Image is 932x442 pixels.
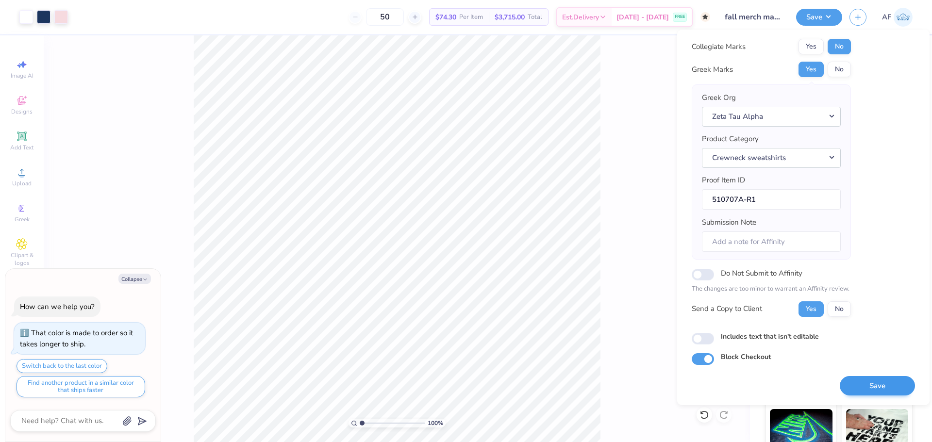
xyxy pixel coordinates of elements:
input: Add a note for Affinity [702,231,841,252]
span: Est. Delivery [562,12,599,22]
input: – – [366,8,404,26]
div: Send a Copy to Client [692,303,762,314]
button: No [828,62,851,77]
div: How can we help you? [20,302,95,311]
span: Greek [15,215,30,223]
label: Greek Org [702,92,736,103]
a: AF [882,8,913,27]
button: No [828,301,851,317]
button: Collapse [118,274,151,284]
span: Clipart & logos [5,251,39,267]
label: Block Checkout [721,352,771,362]
button: Yes [799,62,824,77]
button: Find another product in a similar color that ships faster [17,376,145,397]
label: Do Not Submit to Affinity [721,267,802,279]
span: Total [528,12,542,22]
span: Per Item [459,12,483,22]
button: Save [796,9,842,26]
label: Proof Item ID [702,175,745,186]
button: Switch back to the last color [17,359,107,373]
button: Yes [799,301,824,317]
span: Image AI [11,72,33,80]
span: $74.30 [435,12,456,22]
span: 100 % [428,419,443,427]
div: Greek Marks [692,64,733,75]
span: AF [882,12,891,23]
div: That color is made to order so it takes longer to ship. [20,328,133,349]
button: No [828,39,851,54]
div: Collegiate Marks [692,41,746,52]
span: Add Text [10,144,33,151]
p: The changes are too minor to warrant an Affinity review. [692,284,851,294]
button: Crewneck sweatshirts [702,148,841,168]
input: Untitled Design [717,7,789,27]
span: Designs [11,108,33,115]
span: $3,715.00 [495,12,525,22]
span: FREE [675,14,685,20]
span: [DATE] - [DATE] [616,12,669,22]
img: Ana Francesca Bustamante [894,8,913,27]
label: Product Category [702,133,759,145]
button: Yes [799,39,824,54]
label: Includes text that isn't editable [721,331,819,342]
label: Submission Note [702,217,756,228]
span: Upload [12,180,32,187]
button: Save [840,376,915,396]
button: Zeta Tau Alpha [702,107,841,127]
